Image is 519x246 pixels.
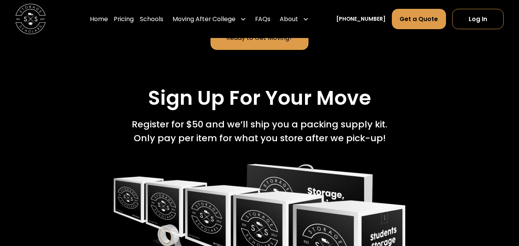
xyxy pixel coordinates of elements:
h2: Sign Up For Your Move [148,86,371,110]
div: Moving After College [169,8,249,30]
div: Register for $50 and we’ll ship you a packing supply kit. Only pay per item for what you store af... [132,117,387,145]
a: Schools [140,8,163,30]
div: About [277,8,312,30]
a: Pricing [114,8,134,30]
a: Ready to Get Moving? [211,26,308,50]
a: Home [90,8,108,30]
img: Storage Scholars main logo [15,4,46,34]
div: Moving After College [172,15,235,24]
a: Get a Quote [392,9,446,29]
a: Log In [452,9,504,29]
a: FAQs [255,8,270,30]
div: About [280,15,298,24]
a: [PHONE_NUMBER] [336,15,386,23]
